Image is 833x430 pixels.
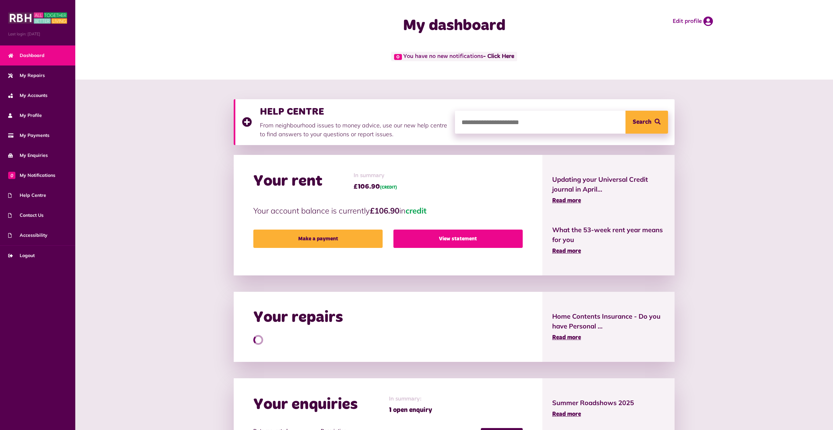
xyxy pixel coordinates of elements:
span: Accessibility [8,232,47,239]
h3: HELP CENTRE [260,106,448,118]
a: - Click Here [483,54,514,60]
a: Edit profile [673,16,713,26]
h2: Your enquiries [253,395,358,414]
a: Make a payment [253,230,383,248]
p: From neighbourhood issues to money advice, use our new help centre to find answers to your questi... [260,121,448,139]
span: credit [406,206,426,215]
p: Your account balance is currently in [253,205,523,216]
img: MyRBH [8,11,67,25]
a: View statement [393,230,523,248]
span: Dashboard [8,52,45,59]
h2: Your rent [253,172,322,191]
span: What the 53-week rent year means for you [552,225,665,245]
span: My Accounts [8,92,47,99]
a: Updating your Universal Credit journal in April... Read more [552,175,665,205]
a: What the 53-week rent year means for you Read more [552,225,665,256]
span: Read more [552,335,581,341]
span: You have no new notifications [391,52,517,61]
span: Summer Roadshows 2025 [552,398,665,408]
span: Updating your Universal Credit journal in April... [552,175,665,194]
span: Search [633,111,651,134]
span: (CREDIT) [380,186,397,190]
span: Home Contents Insurance - Do you have Personal ... [552,311,665,331]
button: Search [625,111,668,134]
span: 0 [394,54,402,60]
h1: My dashboard [323,16,585,35]
a: Summer Roadshows 2025 Read more [552,398,665,419]
span: My Profile [8,112,42,119]
span: 1 open enquiry [389,405,432,415]
span: Read more [552,248,581,254]
span: Read more [552,198,581,204]
span: 0 [8,172,15,179]
span: Read more [552,411,581,417]
span: In summary [353,171,397,180]
a: Home Contents Insurance - Do you have Personal ... Read more [552,311,665,342]
span: £106.90 [353,182,397,192]
span: My Notifications [8,172,55,179]
span: My Payments [8,132,49,139]
span: Logout [8,252,35,259]
span: Help Centre [8,192,46,199]
strong: £106.90 [370,206,399,215]
span: My Enquiries [8,152,48,159]
span: Contact Us [8,212,44,219]
span: In summary: [389,395,432,403]
span: Last login: [DATE] [8,31,67,37]
h2: Your repairs [253,308,343,327]
span: My Repairs [8,72,45,79]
